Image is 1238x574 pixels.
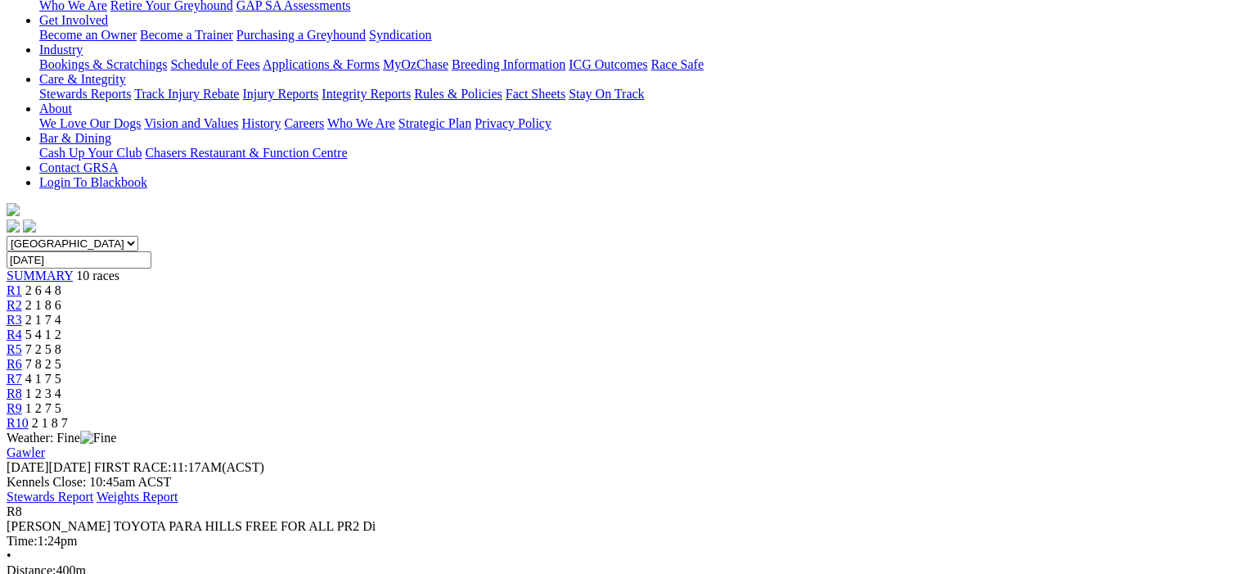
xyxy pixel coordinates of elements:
a: Vision and Values [144,116,238,130]
span: [DATE] [7,460,91,474]
span: 5 4 1 2 [25,328,61,341]
a: Privacy Policy [475,116,551,130]
a: Login To Blackbook [39,175,147,189]
a: R6 [7,357,22,371]
a: Gawler [7,445,45,459]
span: 2 1 8 7 [32,416,68,430]
a: Rules & Policies [414,87,502,101]
div: [PERSON_NAME] TOYOTA PARA HILLS FREE FOR ALL PR2 Di [7,519,1231,534]
a: We Love Our Dogs [39,116,141,130]
span: 2 1 8 6 [25,298,61,312]
a: Bar & Dining [39,131,111,145]
a: Industry [39,43,83,56]
a: Injury Reports [242,87,318,101]
a: Who We Are [327,116,395,130]
a: Cash Up Your Club [39,146,142,160]
div: Industry [39,57,1231,72]
span: 7 8 2 5 [25,357,61,371]
a: Integrity Reports [322,87,411,101]
a: Syndication [369,28,431,42]
a: R7 [7,372,22,386]
div: Care & Integrity [39,87,1231,102]
span: 11:17AM(ACST) [94,460,264,474]
a: Careers [284,116,324,130]
a: Fact Sheets [506,87,565,101]
a: R5 [7,342,22,356]
a: Schedule of Fees [170,57,259,71]
span: • [7,549,11,563]
div: 1:24pm [7,534,1231,549]
a: About [39,102,72,115]
a: Applications & Forms [263,57,380,71]
a: R3 [7,313,22,327]
a: Contact GRSA [39,160,118,174]
a: R9 [7,401,22,415]
a: Become an Owner [39,28,137,42]
a: Stewards Report [7,490,93,504]
span: 10 races [76,269,119,282]
a: Breeding Information [452,57,565,71]
a: MyOzChase [383,57,448,71]
div: Kennels Close: 10:45am ACST [7,475,1231,490]
a: R10 [7,416,29,430]
a: Purchasing a Greyhound [236,28,366,42]
a: Chasers Restaurant & Function Centre [145,146,347,160]
a: R4 [7,328,22,341]
div: About [39,116,1231,131]
input: Select date [7,251,151,269]
span: 2 1 7 4 [25,313,61,327]
a: Care & Integrity [39,72,126,86]
a: Stewards Reports [39,87,131,101]
span: [DATE] [7,460,49,474]
a: R8 [7,386,22,400]
div: Bar & Dining [39,146,1231,160]
a: ICG Outcomes [569,57,647,71]
a: Bookings & Scratchings [39,57,167,71]
span: 2 6 4 8 [25,283,61,297]
span: 7 2 5 8 [25,342,61,356]
a: Become a Trainer [140,28,233,42]
a: Weights Report [97,490,178,504]
a: R2 [7,298,22,312]
a: R1 [7,283,22,297]
img: twitter.svg [23,219,36,233]
a: Race Safe [651,57,703,71]
span: 1 2 7 5 [25,401,61,415]
img: Fine [80,431,116,445]
a: History [241,116,281,130]
span: 4 1 7 5 [25,372,61,386]
a: Stay On Track [569,87,644,101]
img: logo-grsa-white.png [7,203,20,216]
span: Weather: Fine [7,431,116,445]
a: Track Injury Rebate [134,87,239,101]
span: FIRST RACE: [94,460,171,474]
a: Strategic Plan [398,116,471,130]
div: Get Involved [39,28,1231,43]
span: 1 2 3 4 [25,386,61,400]
span: Time: [7,534,38,548]
span: R8 [7,504,22,518]
a: SUMMARY [7,269,73,282]
img: facebook.svg [7,219,20,233]
a: Get Involved [39,13,108,27]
